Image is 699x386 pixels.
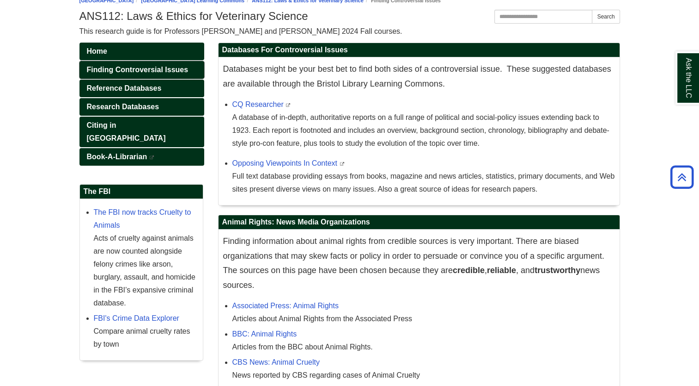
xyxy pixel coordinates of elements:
a: Citing in [GEOGRAPHIC_DATA] [79,117,204,147]
a: BBC: Animal Rights [232,330,297,338]
span: Book-A-Librarian [87,153,147,161]
a: Associated Press: Animal Rights [232,302,339,310]
div: Guide Pages [79,43,204,370]
span: Finding information about animal rights from credible sources is very important. There are biased... [223,237,604,290]
a: Finding Controversial Issues [79,61,204,79]
i: This link opens in a new window [286,103,291,107]
div: Compare animal cruelty rates by town [94,325,198,351]
p: A database of in-depth, authoritative reports on a full range of political and social-policy issu... [232,111,615,150]
span: Home [87,47,107,55]
div: Acts of cruelty against animals are now counted alongside felony crimes like arson, burglary, ass... [94,232,198,310]
h1: ANS112: Laws & Ethics for Veterinary Science [79,10,620,23]
h2: Animal Rights: News Media Organizations [219,215,620,230]
a: Book-A-Librarian [79,148,204,166]
span: Research Databases [87,103,159,111]
a: The FBI now tracks Cruelty to Animals [94,208,191,229]
h2: The FBI [80,185,203,199]
a: FBI's Crime Data Explorer [94,314,179,322]
a: Reference Databases [79,80,204,97]
span: This research guide is for Professors [PERSON_NAME] and [PERSON_NAME] 2024 Fall courses. [79,27,402,35]
span: Databases might be your best bet to find both sides of a controversial issue. These suggested dat... [223,64,611,88]
strong: reliable [487,266,516,275]
div: News reported by CBS regarding cases of Animal Cruelty [232,369,615,382]
i: This link opens in a new window [339,162,345,166]
h2: Databases For Controversial Issues [219,43,620,57]
span: Finding Controversial Issues [87,66,188,74]
a: Home [79,43,204,60]
a: Opposing Viewpoints In Context [232,159,337,167]
a: Research Databases [79,98,204,116]
i: This link opens in a new window [149,156,155,160]
span: Reference Databases [87,84,162,92]
a: CQ Researcher [232,100,284,108]
strong: trustworthy [535,266,580,275]
button: Search [592,10,620,24]
a: Back to Top [667,171,697,183]
p: Full text database providing essays from books, magazine and news articles, statistics, primary d... [232,170,615,196]
span: Citing in [GEOGRAPHIC_DATA] [87,121,166,142]
a: CBS News: Animal Cruelty [232,358,320,366]
div: Articles from the BBC about Animal Rights. [232,341,615,354]
strong: credible [453,266,485,275]
div: Articles about Animal Rights from the Associated Press [232,312,615,325]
